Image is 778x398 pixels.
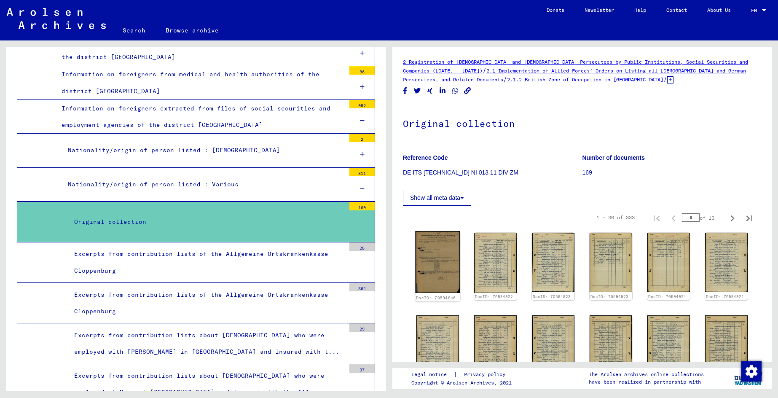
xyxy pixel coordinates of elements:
[403,104,761,141] h1: Original collection
[474,315,517,376] img: 002.jpg
[663,75,667,83] span: /
[416,296,456,301] a: DocID: 70594846
[532,233,574,292] img: 001.jpg
[665,209,682,226] button: Previous page
[55,32,345,65] div: Information on personal estates of foreigners and [DEMOGRAPHIC_DATA] in the district [GEOGRAPHIC_...
[411,370,453,379] a: Legal notice
[582,168,762,177] p: 169
[451,86,460,96] button: Share on WhatsApp
[647,315,690,374] img: 001.jpg
[55,66,345,99] div: Information on foreigners from medical and health authorities of the district [GEOGRAPHIC_DATA]
[403,168,582,177] p: DE ITS [TECHNICAL_ID] NI 013 11 DIV ZM
[647,233,690,292] img: 001.jpg
[507,76,663,83] a: 2.1.2 British Zone of Occupation in [GEOGRAPHIC_DATA]
[416,315,459,375] img: 001.jpg
[648,294,686,299] a: DocID: 70594924
[457,370,515,379] a: Privacy policy
[403,67,746,83] a: 2.1 Implementation of Allied Forces’ Orders on Listing all [DEMOGRAPHIC_DATA] and German Persecut...
[55,100,345,133] div: Information on foreigners extracted from files of social securities and employment agencies of th...
[7,8,106,29] img: Arolsen_neg.svg
[349,202,375,210] div: 169
[413,86,422,96] button: Share on Twitter
[741,209,758,226] button: Last page
[582,154,645,161] b: Number of documents
[596,214,635,221] div: 1 – 30 of 333
[590,294,628,299] a: DocID: 70594923
[349,364,375,373] div: 37
[349,323,375,332] div: 29
[403,190,471,206] button: Show all meta data
[411,370,515,379] div: |
[68,287,345,320] div: Excerpts from contribution lists of the Allgemeine Ortskrankenkasse Cloppenburg
[411,379,515,387] p: Copyright © Arolsen Archives, 2021
[741,361,762,382] img: Change consent
[113,20,156,40] a: Search
[503,75,507,83] span: /
[438,86,447,96] button: Share on LinkedIn
[349,242,375,251] div: 28
[590,315,632,375] img: 002.jpg
[474,233,517,293] img: 002.jpg
[463,86,472,96] button: Copy link
[483,67,486,74] span: /
[349,168,375,176] div: 811
[475,294,513,299] a: DocID: 70594922
[533,294,571,299] a: DocID: 70594923
[415,231,460,293] img: 001.jpg
[349,100,375,108] div: 992
[401,86,410,96] button: Share on Facebook
[62,142,345,159] div: Nationality/origin of person listed : [DEMOGRAPHIC_DATA]
[590,233,632,292] img: 002.jpg
[648,209,665,226] button: First page
[68,214,345,230] div: Original collection
[403,154,448,161] b: Reference Code
[349,134,375,142] div: 2
[68,327,345,360] div: Excerpts from contribution lists about [DEMOGRAPHIC_DATA] who were employed with [PERSON_NAME] in...
[732,368,764,389] img: yv_logo.png
[705,315,748,374] img: 002.jpg
[589,371,704,378] p: The Arolsen Archives online collections
[426,86,435,96] button: Share on Xing
[349,66,375,75] div: 86
[706,294,744,299] a: DocID: 70594924
[68,246,345,279] div: Excerpts from contribution lists of the Allgemeine Ortskrankenkasse Cloppenburg
[705,233,748,292] img: 002.jpg
[589,378,704,386] p: have been realized in partnership with
[349,283,375,291] div: 364
[62,176,345,193] div: Nationality/origin of person listed : Various
[403,59,748,74] a: 2 Registration of [DEMOGRAPHIC_DATA] and [DEMOGRAPHIC_DATA] Persecutees by Public Institutions, S...
[751,8,760,13] span: EN
[156,20,229,40] a: Browse archive
[532,315,574,375] img: 001.jpg
[682,214,724,222] div: of 12
[724,209,741,226] button: Next page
